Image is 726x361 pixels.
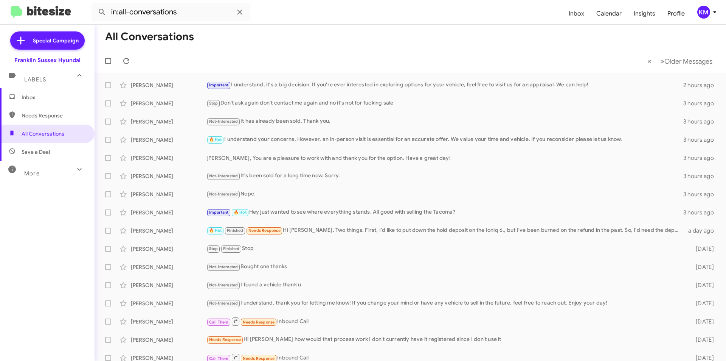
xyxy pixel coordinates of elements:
[206,263,684,271] div: Bought one thanks
[691,6,718,19] button: KM
[206,244,684,253] div: Stop
[131,300,206,307] div: [PERSON_NAME]
[131,136,206,144] div: [PERSON_NAME]
[697,6,710,19] div: KM
[683,81,720,89] div: 2 hours ago
[206,281,684,289] div: I found a vehicle thank u
[206,208,683,217] div: Hey just wanted to see where everything stands. All good with selling the Tacoma?
[684,263,720,271] div: [DATE]
[684,318,720,325] div: [DATE]
[647,56,652,66] span: «
[209,83,229,88] span: Important
[131,209,206,216] div: [PERSON_NAME]
[206,154,683,162] div: [PERSON_NAME], You are a pleasure to work with and thank you for the option. Have a great day!
[209,337,241,342] span: Needs Response
[656,53,717,69] button: Next
[683,136,720,144] div: 3 hours ago
[131,191,206,198] div: [PERSON_NAME]
[209,210,229,215] span: Important
[683,154,720,162] div: 3 hours ago
[206,135,683,144] div: I understand your concerns. However, an in-person visit is essential for an accurate offer. We va...
[684,281,720,289] div: [DATE]
[92,3,250,21] input: Search
[683,118,720,125] div: 3 hours ago
[209,228,222,233] span: 🔥 Hot
[206,117,683,126] div: It has already been sold. Thank you.
[206,81,683,89] div: I understand, it's a big decision. If you're ever interested in exploring options for your vehicl...
[22,112,86,119] span: Needs Response
[209,320,229,325] span: Call Them
[131,263,206,271] div: [PERSON_NAME]
[206,335,684,344] div: Hi [PERSON_NAME] how would that process work I don't currently have it registered since I don't u...
[660,56,664,66] span: »
[209,264,238,269] span: Not-Interested
[563,3,590,25] a: Inbox
[209,173,238,178] span: Not-Interested
[14,56,81,64] div: Franklin Sussex Hyundai
[33,37,79,44] span: Special Campaign
[234,210,247,215] span: 🔥 Hot
[131,245,206,253] div: [PERSON_NAME]
[209,192,238,197] span: Not-Interested
[643,53,717,69] nav: Page navigation example
[24,170,40,177] span: More
[684,245,720,253] div: [DATE]
[209,301,238,306] span: Not-Interested
[206,190,683,198] div: Nope.
[206,226,684,235] div: Hi [PERSON_NAME]. Two things. First, I'd like to put down the hold deposit on the Ioniq 6., but I...
[684,227,720,234] div: a day ago
[24,76,46,83] span: Labels
[206,317,684,326] div: Inbound Call
[209,119,238,124] span: Not-Interested
[131,172,206,180] div: [PERSON_NAME]
[131,336,206,344] div: [PERSON_NAME]
[131,318,206,325] div: [PERSON_NAME]
[683,100,720,107] div: 3 hours ago
[10,31,85,50] a: Special Campaign
[209,101,218,106] span: Stop
[628,3,661,25] a: Insights
[22,130,64,138] span: All Conversations
[684,300,720,307] div: [DATE]
[683,209,720,216] div: 3 hours ago
[206,99,683,108] div: Don't ask again don't contact me again and no it's not for fucking sale
[131,100,206,107] div: [PERSON_NAME]
[683,191,720,198] div: 3 hours ago
[661,3,691,25] a: Profile
[227,228,244,233] span: Finished
[248,228,281,233] span: Needs Response
[209,246,218,251] span: Stop
[243,356,275,361] span: Needs Response
[131,154,206,162] div: [PERSON_NAME]
[105,31,194,43] h1: All Conversations
[243,320,275,325] span: Needs Response
[206,172,683,180] div: It's been sold for a long time now. Sorry.
[664,57,712,66] span: Older Messages
[590,3,628,25] a: Calendar
[223,246,240,251] span: Finished
[209,283,238,288] span: Not-Interested
[22,94,86,101] span: Inbox
[643,53,656,69] button: Previous
[209,356,229,361] span: Call Them
[22,148,50,156] span: Save a Deal
[209,137,222,142] span: 🔥 Hot
[131,118,206,125] div: [PERSON_NAME]
[131,281,206,289] div: [PERSON_NAME]
[684,336,720,344] div: [DATE]
[683,172,720,180] div: 3 hours ago
[206,299,684,308] div: I understand, thank you for letting me know! If you change your mind or have any vehicle to sell ...
[131,227,206,234] div: [PERSON_NAME]
[131,81,206,89] div: [PERSON_NAME]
